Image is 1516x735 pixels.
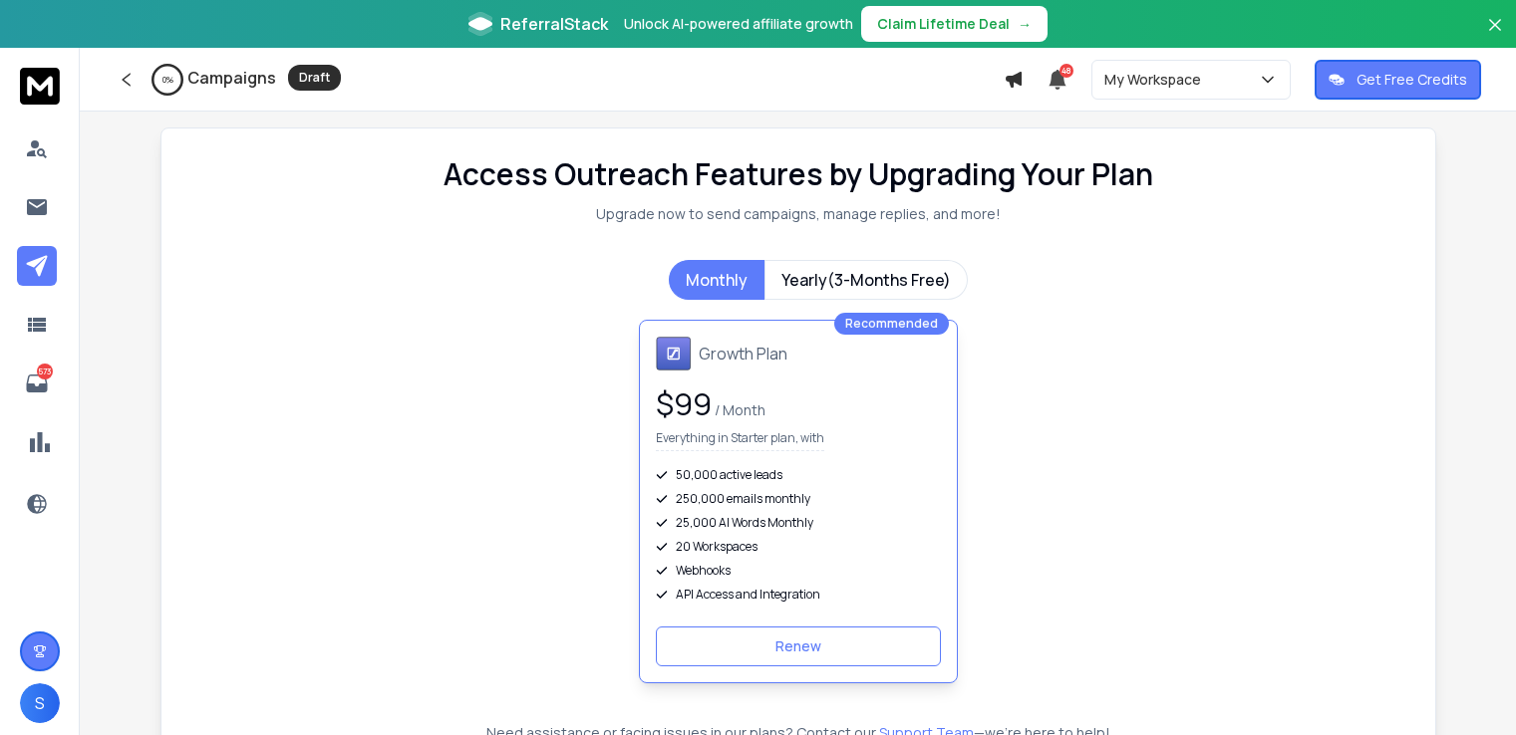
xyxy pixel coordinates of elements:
span: 48 [1060,64,1073,78]
button: S [20,683,60,723]
p: Unlock AI-powered affiliate growth [624,14,853,34]
button: Monthly [669,260,764,300]
button: Close banner [1482,12,1508,60]
h1: Access Outreach Features by Upgrading Your Plan [444,156,1153,192]
p: My Workspace [1104,70,1209,90]
button: Claim Lifetime Deal→ [861,6,1048,42]
span: → [1018,14,1032,34]
button: Get Free Credits [1315,60,1481,100]
h1: Growth Plan [699,342,787,366]
img: Growth Plan icon [656,337,691,370]
p: Everything in Starter plan, with [656,430,824,451]
div: API Access and Integration [656,587,941,603]
a: 573 [17,364,57,403]
p: Upgrade now to send campaigns, manage replies, and more! [596,204,1001,224]
p: Get Free Credits [1357,70,1467,90]
div: Webhooks [656,563,941,579]
div: Recommended [834,313,949,335]
button: Renew [656,626,941,666]
div: 25,000 AI Words Monthly [656,515,941,531]
button: Yearly(3-Months Free) [764,260,968,300]
div: 20 Workspaces [656,539,941,555]
span: / Month [712,400,765,419]
div: 50,000 active leads [656,467,941,483]
span: $ 99 [656,383,712,424]
p: 573 [37,364,53,379]
div: 250,000 emails monthly [656,491,941,507]
p: 0 % [162,74,173,86]
div: Draft [288,65,341,91]
span: ReferralStack [500,12,608,36]
h1: Campaigns [187,66,276,90]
